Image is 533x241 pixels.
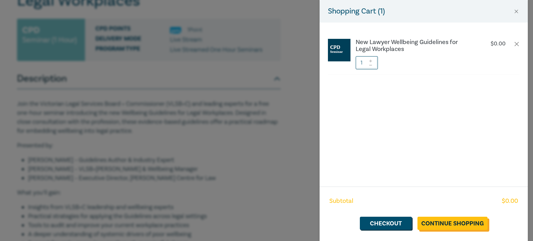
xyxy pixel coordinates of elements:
input: 1 [356,56,378,69]
p: $ 0.00 [491,41,506,47]
span: Subtotal [329,197,353,206]
span: $ 0.00 [502,197,518,206]
button: Close [513,8,519,15]
h5: Shopping Cart ( 1 ) [328,6,385,17]
a: Checkout [360,217,412,230]
a: Continue Shopping [417,217,488,230]
a: New Lawyer Wellbeing Guidelines for Legal Workplaces [356,39,471,53]
img: CPD%20Seminar.jpg [328,39,350,61]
